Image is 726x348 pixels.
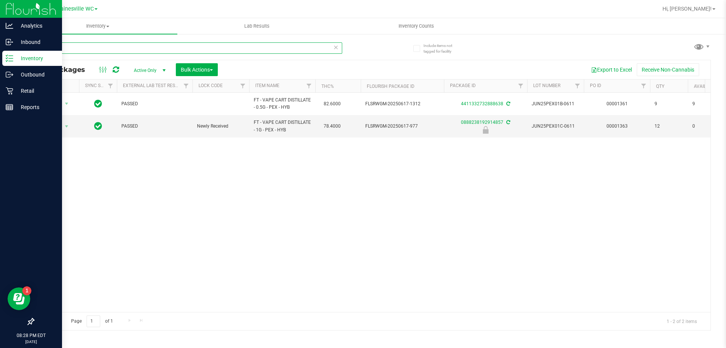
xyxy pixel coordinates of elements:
p: Retail [13,86,59,95]
button: Export to Excel [586,63,637,76]
span: FT - VAPE CART DISTILLATE - 1G - PEX - HYB [254,119,311,133]
span: Newly Received [197,123,245,130]
a: Filter [571,80,584,92]
span: Clear [333,42,338,52]
span: Gainesville WC [57,6,94,12]
span: FLSRWGM-20250617-977 [365,123,439,130]
div: Newly Received [443,126,528,134]
a: Qty [656,84,664,89]
span: Lab Results [234,23,280,30]
span: All Packages [39,66,93,74]
a: 00001363 [607,123,628,129]
a: PO ID [590,83,601,88]
a: Flourish Package ID [367,84,414,89]
a: THC% [321,84,334,89]
span: Hi, [PERSON_NAME]! [662,6,712,12]
p: Outbound [13,70,59,79]
span: 82.6000 [320,98,344,109]
a: Inventory Counts [337,18,496,34]
inline-svg: Retail [6,87,13,95]
span: Sync from Compliance System [505,101,510,106]
a: Filter [237,80,249,92]
inline-svg: Analytics [6,22,13,30]
iframe: Resource center unread badge [22,286,31,295]
span: 9 [655,100,683,108]
a: Filter [104,80,117,92]
p: [DATE] [3,339,59,345]
span: 9 [692,100,721,108]
a: Item Name [255,83,279,88]
a: 00001361 [607,101,628,106]
a: Filter [638,80,650,92]
inline-svg: Reports [6,103,13,111]
input: Search Package ID, Item Name, SKU, Lot or Part Number... [33,42,342,54]
span: In Sync [94,98,102,109]
inline-svg: Inventory [6,55,13,62]
span: Sync from Compliance System [505,120,510,125]
button: Bulk Actions [176,63,218,76]
span: JUN25PEX01B-0611 [532,100,579,108]
a: Filter [303,80,315,92]
a: Sync Status [85,83,114,88]
a: Filter [180,80,192,92]
a: 4411332732888638 [461,101,503,106]
input: 1 [87,315,100,327]
span: FLSRWGM-20250617-1312 [365,100,439,108]
span: 1 - 2 of 2 items [661,315,703,327]
p: Reports [13,103,59,112]
span: select [62,98,71,109]
span: Bulk Actions [181,67,213,73]
span: Page of 1 [65,315,119,327]
span: PASSED [121,123,188,130]
p: Analytics [13,21,59,30]
span: select [62,121,71,132]
a: External Lab Test Result [123,83,182,88]
a: Package ID [450,83,476,88]
span: 78.4000 [320,121,344,132]
iframe: Resource center [8,287,30,310]
a: Lot Number [533,83,560,88]
span: PASSED [121,100,188,108]
span: 12 [655,123,683,130]
span: Inventory Counts [388,23,444,30]
span: Inventory [18,23,177,30]
inline-svg: Outbound [6,71,13,78]
span: 0 [692,123,721,130]
a: Lab Results [177,18,337,34]
a: Filter [515,80,527,92]
a: Lock Code [199,83,223,88]
a: Available [694,84,717,89]
p: 08:28 PM EDT [3,332,59,339]
a: Inventory [18,18,177,34]
p: Inbound [13,37,59,47]
span: JUN25PEX01C-0611 [532,123,579,130]
button: Receive Non-Cannabis [637,63,699,76]
inline-svg: Inbound [6,38,13,46]
span: FT - VAPE CART DISTILLATE - 0.5G - PEX - HYB [254,97,311,111]
a: 0888238192914857 [461,120,503,125]
span: In Sync [94,121,102,131]
p: Inventory [13,54,59,63]
span: Include items not tagged for facility [423,43,461,54]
